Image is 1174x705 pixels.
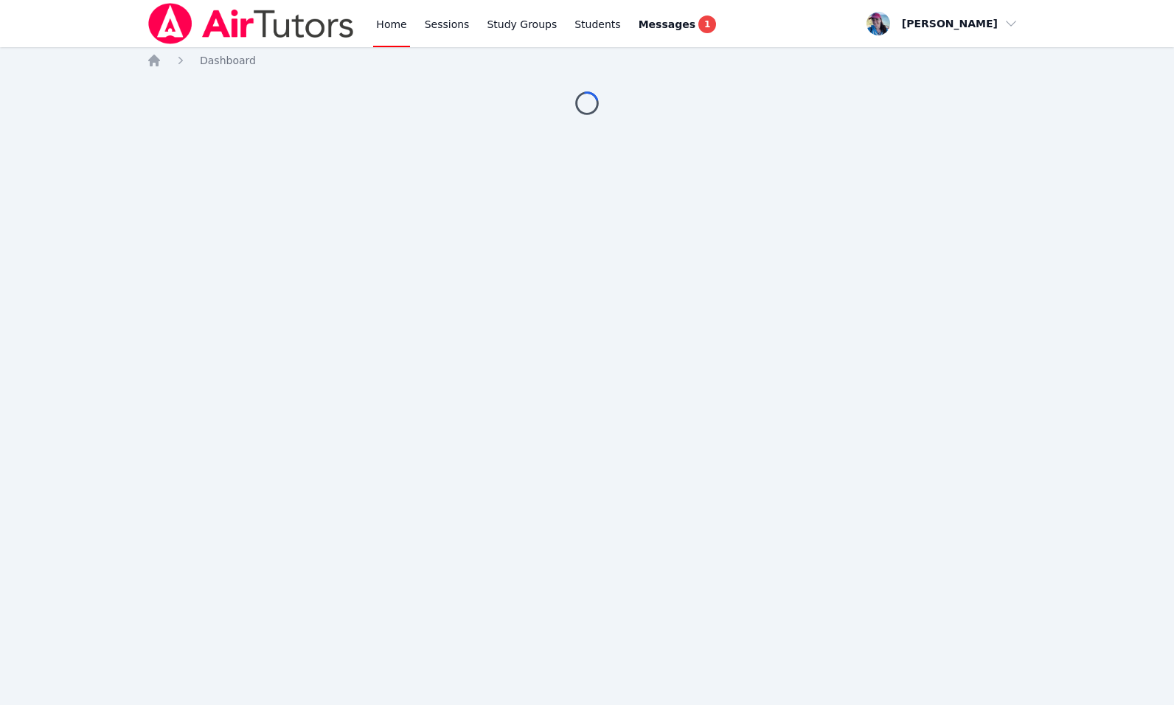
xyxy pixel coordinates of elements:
[639,17,695,32] span: Messages
[147,53,1027,68] nav: Breadcrumb
[200,55,256,66] span: Dashboard
[200,53,256,68] a: Dashboard
[698,15,716,33] span: 1
[147,3,355,44] img: Air Tutors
